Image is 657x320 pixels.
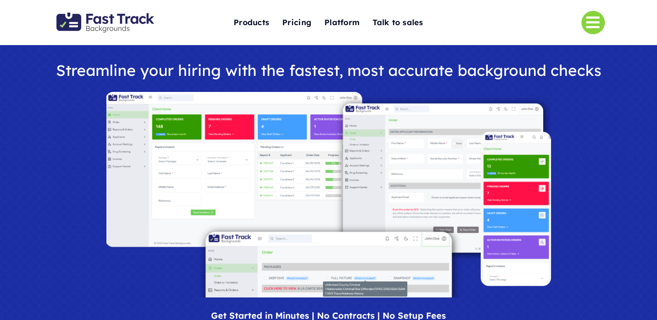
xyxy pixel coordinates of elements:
[106,92,551,297] img: Fast Track Backgrounds Platform
[373,13,423,32] a: Talk to sales
[56,13,154,33] img: Fast Track Backgrounds Logo
[282,16,311,29] span: Pricing
[46,62,611,79] h1: Streamline your hiring with the fastest, most accurate background checks
[373,16,423,29] span: Talk to sales
[282,13,311,32] a: Pricing
[190,1,467,44] nav: One Page
[324,13,360,32] a: Platform
[324,16,360,29] span: Platform
[234,16,269,29] span: Products
[56,12,154,21] a: Fast Track Backgrounds Logo
[581,11,605,34] a: Link to #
